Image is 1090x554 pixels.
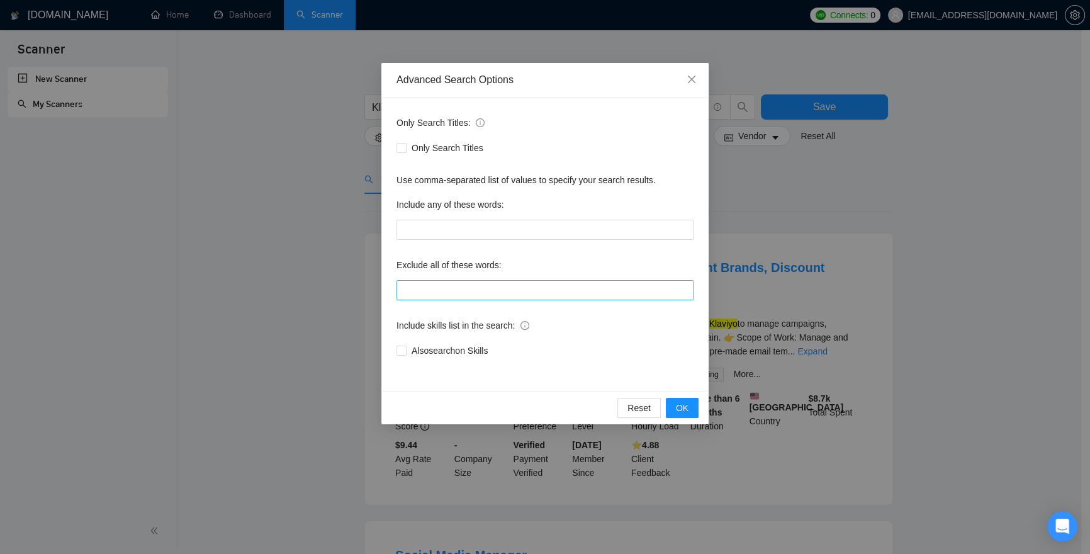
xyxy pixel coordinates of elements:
[666,398,699,418] button: OK
[396,255,502,275] label: Exclude all of these words:
[617,398,661,418] button: Reset
[396,73,694,87] div: Advanced Search Options
[675,63,709,97] button: Close
[396,319,529,332] span: Include skills list in the search:
[520,321,529,330] span: info-circle
[396,116,485,130] span: Only Search Titles:
[687,74,697,84] span: close
[676,401,688,415] span: OK
[407,141,488,155] span: Only Search Titles
[1047,511,1077,541] div: Open Intercom Messenger
[396,173,694,187] div: Use comma-separated list of values to specify your search results.
[476,118,485,127] span: info-circle
[407,344,493,358] span: Also search on Skills
[627,401,651,415] span: Reset
[396,195,503,215] label: Include any of these words:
